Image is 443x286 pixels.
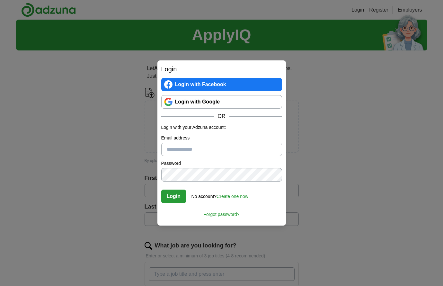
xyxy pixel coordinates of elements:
h2: Login [161,64,282,74]
button: Login [161,190,186,203]
label: Password [161,160,282,167]
p: Login with your Adzuna account: [161,124,282,131]
a: Forgot password? [161,207,282,218]
label: Email address [161,135,282,141]
a: Login with Google [161,95,282,109]
a: Create one now [217,194,248,199]
span: OR [214,112,229,120]
div: No account? [191,189,248,200]
a: Login with Facebook [161,78,282,91]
